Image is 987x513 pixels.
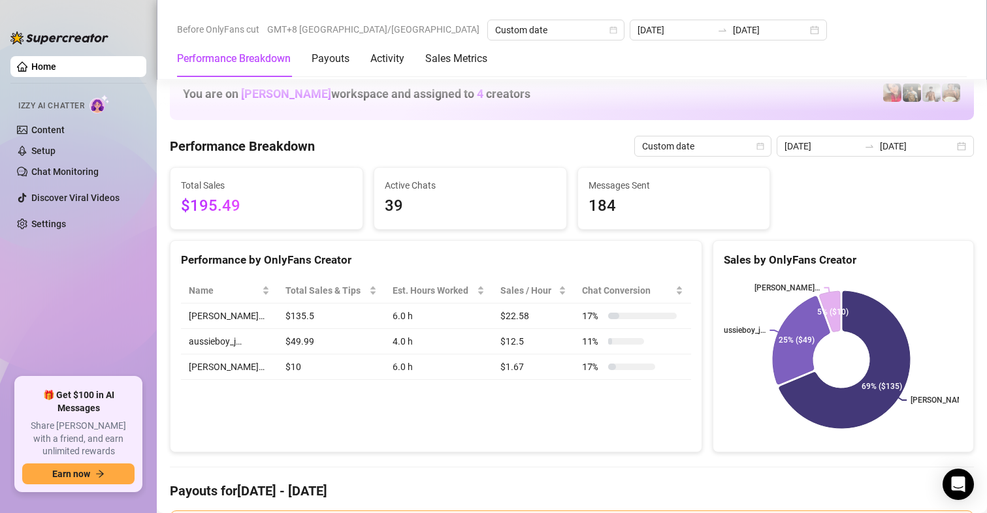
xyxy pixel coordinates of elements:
[181,194,352,219] span: $195.49
[267,20,479,39] span: GMT+8 [GEOGRAPHIC_DATA]/[GEOGRAPHIC_DATA]
[493,303,574,329] td: $22.58
[31,219,66,229] a: Settings
[942,84,960,102] img: Aussieboy_jfree
[31,125,65,135] a: Content
[582,283,673,298] span: Chat Conversion
[733,23,807,37] input: End date
[18,100,84,112] span: Izzy AI Chatter
[170,137,315,155] h4: Performance Breakdown
[31,146,56,156] a: Setup
[278,329,385,354] td: $49.99
[89,95,110,114] img: AI Chatter
[181,178,352,193] span: Total Sales
[22,420,135,458] span: Share [PERSON_NAME] with a friend, and earn unlimited rewards
[425,51,487,67] div: Sales Metrics
[95,469,105,478] span: arrow-right
[241,87,331,101] span: [PERSON_NAME]
[477,87,483,101] span: 4
[495,20,617,40] span: Custom date
[582,360,603,374] span: 17 %
[10,31,108,44] img: logo-BBDzfeDw.svg
[864,141,875,151] span: swap-right
[638,23,712,37] input: Start date
[500,283,556,298] span: Sales / Hour
[589,178,760,193] span: Messages Sent
[883,84,901,102] img: Vanessa
[183,87,530,101] h1: You are on workspace and assigned to creators
[31,61,56,72] a: Home
[385,194,556,219] span: 39
[785,139,859,153] input: Start date
[903,84,921,102] img: Tony
[181,278,278,303] th: Name
[181,329,278,354] td: aussieboy_j…
[922,84,941,102] img: aussieboy_j
[574,278,691,303] th: Chat Conversion
[189,283,259,298] span: Name
[717,25,728,35] span: swap-right
[285,283,366,298] span: Total Sales & Tips
[493,329,574,354] td: $12.5
[52,469,90,479] span: Earn now
[582,334,603,349] span: 11 %
[385,354,493,380] td: 6.0 h
[278,354,385,380] td: $10
[385,329,493,354] td: 4.0 h
[312,51,349,67] div: Payouts
[720,326,766,335] text: aussieboy_j…
[181,303,278,329] td: [PERSON_NAME]…
[22,389,135,414] span: 🎁 Get $100 in AI Messages
[31,193,120,203] a: Discover Viral Videos
[393,283,474,298] div: Est. Hours Worked
[943,469,974,500] div: Open Intercom Messenger
[181,251,691,269] div: Performance by OnlyFans Creator
[170,482,974,500] h4: Payouts for [DATE] - [DATE]
[911,396,977,405] text: [PERSON_NAME]…
[385,303,493,329] td: 6.0 h
[609,26,617,34] span: calendar
[181,354,278,380] td: [PERSON_NAME]…
[493,278,574,303] th: Sales / Hour
[724,251,963,269] div: Sales by OnlyFans Creator
[31,166,99,177] a: Chat Monitoring
[177,20,259,39] span: Before OnlyFans cut
[177,51,291,67] div: Performance Breakdown
[385,178,556,193] span: Active Chats
[756,142,764,150] span: calendar
[493,354,574,380] td: $1.67
[717,25,728,35] span: to
[22,463,135,484] button: Earn nowarrow-right
[278,303,385,329] td: $135.5
[278,278,385,303] th: Total Sales & Tips
[370,51,404,67] div: Activity
[864,141,875,151] span: to
[589,194,760,219] span: 184
[582,309,603,323] span: 17 %
[642,136,764,156] span: Custom date
[755,283,820,292] text: [PERSON_NAME]…
[880,139,954,153] input: End date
